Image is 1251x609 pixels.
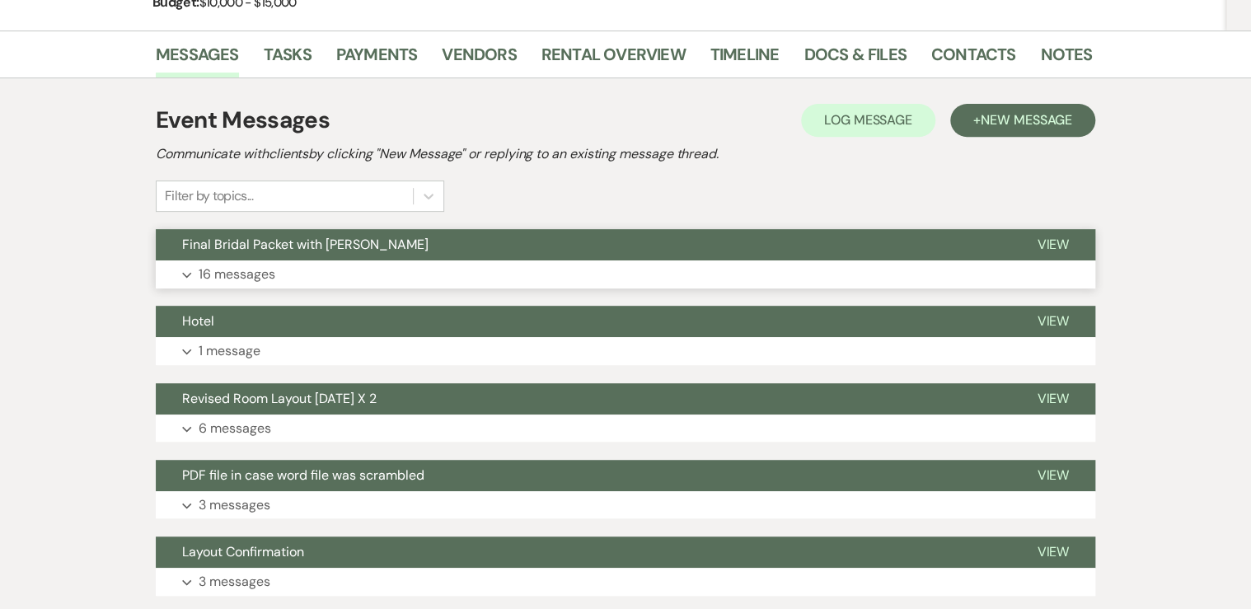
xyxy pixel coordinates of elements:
[156,337,1095,365] button: 1 message
[156,536,1010,568] button: Layout Confirmation
[165,186,253,206] div: Filter by topics...
[710,41,780,77] a: Timeline
[801,104,935,137] button: Log Message
[1037,390,1069,407] span: View
[182,312,214,330] span: Hotel
[199,340,260,362] p: 1 message
[182,543,304,560] span: Layout Confirmation
[1010,460,1095,491] button: View
[156,229,1010,260] button: Final Bridal Packet with [PERSON_NAME]
[182,466,424,484] span: PDF file in case word file was scrambled
[156,383,1010,415] button: Revised Room Layout [DATE] X 2
[1037,466,1069,484] span: View
[182,236,429,253] span: Final Bridal Packet with [PERSON_NAME]
[804,41,906,77] a: Docs & Files
[199,418,271,439] p: 6 messages
[264,41,312,77] a: Tasks
[156,306,1010,337] button: Hotel
[156,260,1095,288] button: 16 messages
[1010,306,1095,337] button: View
[541,41,686,77] a: Rental Overview
[1040,41,1092,77] a: Notes
[156,41,239,77] a: Messages
[931,41,1016,77] a: Contacts
[442,41,516,77] a: Vendors
[156,460,1010,491] button: PDF file in case word file was scrambled
[156,415,1095,443] button: 6 messages
[1010,383,1095,415] button: View
[981,111,1072,129] span: New Message
[1037,543,1069,560] span: View
[950,104,1095,137] button: +New Message
[156,568,1095,596] button: 3 messages
[1010,229,1095,260] button: View
[1037,312,1069,330] span: View
[199,494,270,516] p: 3 messages
[156,491,1095,519] button: 3 messages
[1037,236,1069,253] span: View
[156,144,1095,164] h2: Communicate with clients by clicking "New Message" or replying to an existing message thread.
[156,103,330,138] h1: Event Messages
[1010,536,1095,568] button: View
[824,111,912,129] span: Log Message
[199,571,270,593] p: 3 messages
[336,41,418,77] a: Payments
[199,264,275,285] p: 16 messages
[182,390,377,407] span: Revised Room Layout [DATE] X 2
